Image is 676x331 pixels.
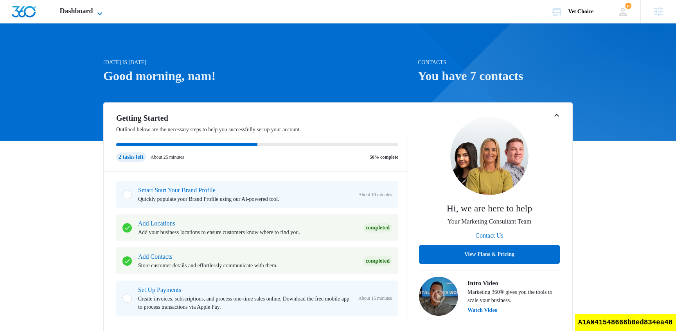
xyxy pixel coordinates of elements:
[467,226,511,245] button: Contact Us
[418,66,573,85] h1: You have 7 contacts
[467,288,560,304] p: Marketing 360® gives you the tools to scale your business.
[419,277,458,316] img: Intro Video
[358,191,392,198] span: About 10 minutes
[151,154,184,161] p: About 25 minutes
[138,220,175,227] a: Add Locations
[138,253,173,260] a: Add Contacts
[418,58,573,66] p: Contacts
[60,7,93,15] span: Dashboard
[419,245,560,264] button: View Plans & Pricing
[138,228,357,236] p: Add your business locations to ensure customers know where to find you.
[625,3,631,9] span: 10
[363,256,392,266] div: Completed
[138,286,181,293] a: Set Up Payments
[116,152,146,162] div: 2 tasks left
[138,261,357,270] p: Store customer details and effortlessly communicate with them.
[358,295,392,302] span: About 15 minutes
[103,66,413,85] h1: Good morning, nam!
[370,154,398,161] p: 50% complete
[467,308,498,313] button: Watch Video
[447,201,532,215] p: Hi, we are here to help
[103,58,413,66] p: [DATE] is [DATE]
[363,223,392,233] div: Completed
[625,3,631,9] div: notifications count
[138,187,216,193] a: Smart Start Your Brand Profile
[138,195,352,203] p: Quickly populate your Brand Profile using our AI-powered tool.
[568,9,593,15] div: account name
[116,112,408,124] h2: Getting Started
[138,295,352,311] p: Create invoices, subscriptions, and process one-time sales online. Download the free mobile app t...
[116,125,408,134] p: Outlined below are the necessary steps to help you successfully set up your account.
[448,217,531,226] p: Your Marketing Consultant Team
[467,279,560,288] h3: Intro Video
[552,111,561,120] button: Toggle Collapse
[575,314,676,331] div: A1AN41548666b0ed834ea48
